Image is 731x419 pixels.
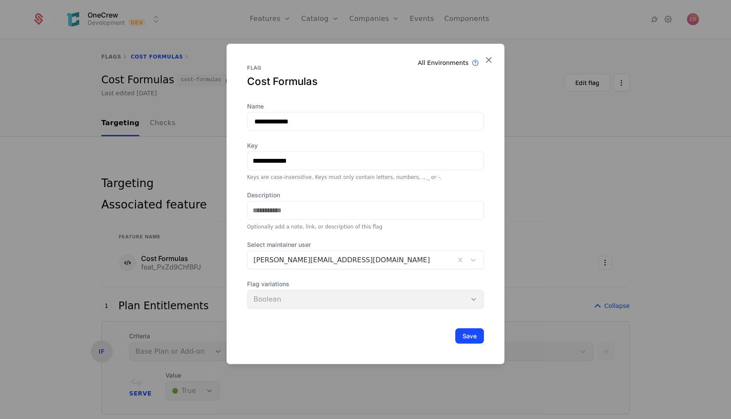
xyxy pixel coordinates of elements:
label: Name [247,102,484,110]
div: Flag [247,64,484,71]
div: Keys are case-insensitive. Keys must only contain letters, numbers, ., _ or -. [247,173,484,180]
div: Optionally add a note, link, or description of this flag [247,223,484,230]
label: Key [247,141,484,149]
div: Cost Formulas [247,74,484,88]
button: Save [455,328,484,343]
div: All Environments [418,58,469,67]
label: Description [247,190,484,199]
span: Flag variations [247,279,484,288]
span: Select maintainer user [247,240,484,249]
